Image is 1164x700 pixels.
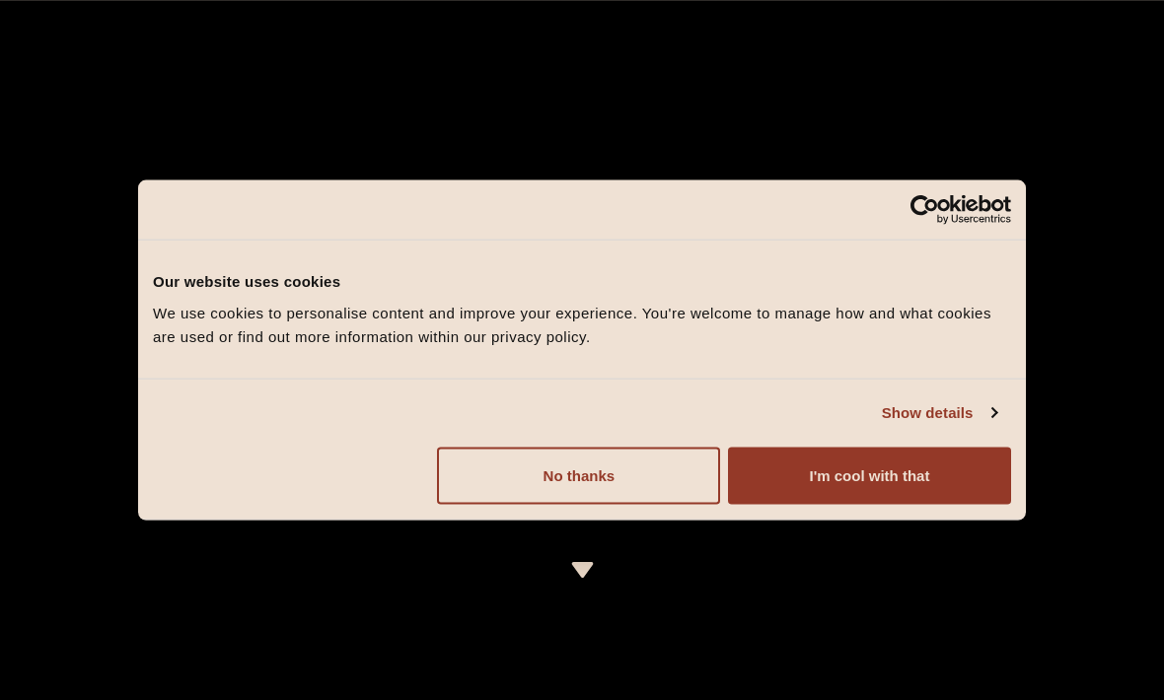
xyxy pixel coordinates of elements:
img: icon-dropdown-cream.svg [570,562,595,578]
a: Usercentrics Cookiebot - opens in a new window [838,195,1011,225]
div: We use cookies to personalise content and improve your experience. You're welcome to manage how a... [153,301,1011,348]
button: No thanks [437,447,720,504]
a: Show details [882,401,996,425]
button: I'm cool with that [728,447,1011,504]
div: Our website uses cookies [153,270,1011,294]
